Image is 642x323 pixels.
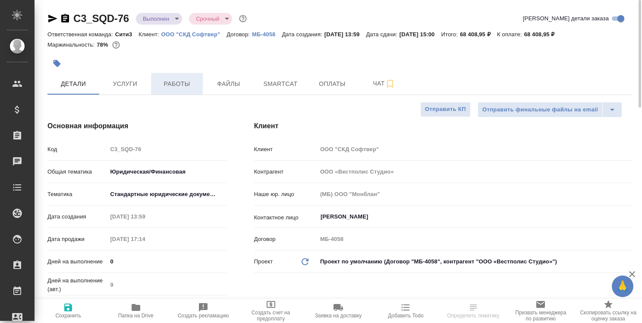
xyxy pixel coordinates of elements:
button: Определить тематику [440,299,507,323]
p: Код [47,145,107,154]
button: Создать счет на предоплату [237,299,304,323]
button: Создать рекламацию [170,299,237,323]
span: [PERSON_NAME] детали заказа [523,14,609,23]
span: Чат [363,78,405,89]
button: Срочный [193,15,222,22]
input: Пустое поле [107,210,183,223]
p: Ответственная команда: [47,31,115,38]
span: 🙏 [615,277,630,295]
input: Пустое поле [317,233,633,245]
a: МБ-4058 [252,30,282,38]
p: Дата сдачи: [366,31,399,38]
p: 78% [97,41,110,48]
input: Пустое поле [107,279,227,291]
span: Папка на Drive [118,313,154,319]
button: Добавить тэг [47,54,66,73]
p: Общая тематика [47,168,107,176]
button: Скопировать ссылку на оценку заказа [575,299,642,323]
button: Призвать менеджера по развитию [507,299,574,323]
p: Дней на выполнение [47,257,107,266]
span: Оплаты [312,79,353,89]
a: ООО "СКД Софтвер" [161,30,227,38]
a: C3_SQD-76 [73,13,129,24]
div: Юридическая/Финансовая [107,165,227,179]
span: Работы [156,79,198,89]
button: Добавить Todo [372,299,439,323]
button: Доп статусы указывают на важность/срочность заказа [237,13,249,24]
p: 68 408,95 ₽ [524,31,561,38]
input: Пустое поле [107,143,227,155]
p: Проект [254,257,273,266]
button: Заявка на доставку [305,299,372,323]
p: Клиент: [138,31,161,38]
h4: Клиент [254,121,633,131]
span: Отправить финальные файлы на email [482,105,598,115]
span: Файлы [208,79,249,89]
div: Проект по умолчанию (Договор "МБ-4058", контрагент "ООО «Вестполис Студио»") [317,254,633,269]
p: Тематика [47,190,107,199]
span: Услуги [104,79,146,89]
h4: Основная информация [47,121,220,131]
input: Пустое поле [317,188,633,200]
span: Smartcat [260,79,301,89]
span: Сохранить [55,313,81,319]
p: ООО "СКД Софтвер" [161,31,227,38]
button: Open [628,216,629,218]
button: Скопировать ссылку [60,13,70,24]
p: [DATE] 15:00 [400,31,441,38]
button: Папка на Drive [102,299,169,323]
div: Выполнен [136,13,182,25]
span: Скопировать ссылку на оценку заказа [580,310,637,322]
p: Маржинальность: [47,41,97,48]
p: Контактное лицо [254,213,317,222]
p: Дата создания: [282,31,324,38]
p: К оплате: [497,31,524,38]
span: Отправить КП [425,104,466,114]
span: Определить тематику [447,313,499,319]
p: Наше юр. лицо [254,190,317,199]
p: Договор [254,235,317,244]
button: Отправить КП [420,102,471,117]
p: Контрагент [254,168,317,176]
span: Создать рекламацию [178,313,229,319]
span: Призвать менеджера по развитию [512,310,569,322]
input: Пустое поле [317,165,633,178]
div: split button [478,102,622,117]
p: МБ-4058 [252,31,282,38]
button: Выполнен [140,15,172,22]
p: Дата создания [47,212,107,221]
p: [DATE] 13:59 [324,31,366,38]
p: Клиент [254,145,317,154]
input: ✎ Введи что-нибудь [107,255,227,268]
span: Создать счет на предоплату [242,310,299,322]
div: Стандартные юридические документы, договоры, уставы [107,187,227,202]
p: Дата продажи [47,235,107,244]
button: Скопировать ссылку для ЯМессенджера [47,13,58,24]
p: Сити3 [115,31,139,38]
span: Детали [53,79,94,89]
span: Добавить Todo [388,313,423,319]
svg: Подписаться [385,79,395,89]
input: Пустое поле [107,233,183,245]
p: Дней на выполнение (авт.) [47,276,107,294]
p: Договор: [227,31,252,38]
p: 68 408,95 ₽ [460,31,497,38]
button: Отправить финальные файлы на email [478,102,603,117]
button: 12260.89 RUB; [110,39,122,51]
div: Выполнен [189,13,232,25]
input: Пустое поле [317,143,633,155]
button: Сохранить [35,299,102,323]
button: 🙏 [612,275,633,297]
p: Итого: [441,31,459,38]
span: Заявка на доставку [315,313,362,319]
